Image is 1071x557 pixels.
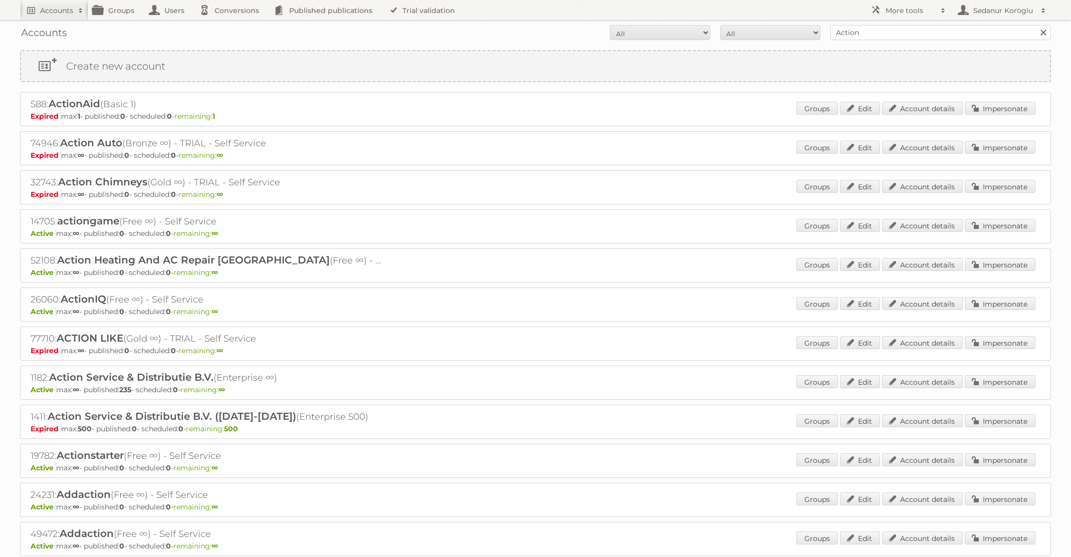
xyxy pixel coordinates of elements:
[31,293,381,306] h2: 26060: (Free ∞) - Self Service
[31,488,381,501] h2: 24231: (Free ∞) - Self Service
[882,375,963,388] a: Account details
[57,215,119,227] span: actiongame
[60,527,114,539] span: Addaction
[31,527,381,540] h2: 49472: (Free ∞) - Self Service
[173,385,178,394] strong: 0
[31,151,1040,160] p: max: - published: - scheduled: -
[73,541,79,550] strong: ∞
[73,463,79,472] strong: ∞
[167,112,172,121] strong: 0
[178,151,223,160] span: remaining:
[31,98,381,111] h2: 588: (Basic 1)
[840,492,880,505] a: Edit
[132,424,137,433] strong: 0
[796,414,838,427] a: Groups
[31,137,381,150] h2: 74946: (Bronze ∞) - TRIAL - Self Service
[224,424,238,433] strong: 500
[31,463,56,472] span: Active
[965,531,1035,544] a: Impersonate
[840,336,880,349] a: Edit
[31,502,1040,511] p: max: - published: - scheduled: -
[31,268,56,277] span: Active
[31,346,1040,355] p: max: - published: - scheduled: -
[166,463,171,472] strong: 0
[171,190,176,199] strong: 0
[31,385,56,394] span: Active
[120,112,125,121] strong: 0
[57,332,123,344] span: ACTION LIKE
[31,229,1040,238] p: max: - published: - scheduled: -
[174,112,215,121] span: remaining:
[211,268,218,277] strong: ∞
[78,424,92,433] strong: 500
[840,141,880,154] a: Edit
[840,102,880,115] a: Edit
[31,424,61,433] span: Expired
[31,112,1040,121] p: max: - published: - scheduled: -
[840,297,880,310] a: Edit
[57,254,330,266] span: Action Heating And AC Repair [GEOGRAPHIC_DATA]
[166,541,171,550] strong: 0
[212,112,215,121] strong: 1
[119,307,124,316] strong: 0
[882,141,963,154] a: Account details
[173,502,218,511] span: remaining:
[180,385,225,394] span: remaining:
[217,151,223,160] strong: ∞
[840,531,880,544] a: Edit
[78,151,84,160] strong: ∞
[166,229,171,238] strong: 0
[840,180,880,193] a: Edit
[31,254,381,267] h2: 52108: (Free ∞) - Self Service
[31,176,381,189] h2: 32743: (Gold ∞) - TRIAL - Self Service
[73,385,79,394] strong: ∞
[965,102,1035,115] a: Impersonate
[31,229,56,238] span: Active
[219,385,225,394] strong: ∞
[31,385,1040,394] p: max: - published: - scheduled: -
[217,190,223,199] strong: ∞
[31,502,56,511] span: Active
[31,190,61,199] span: Expired
[882,102,963,115] a: Account details
[211,463,218,472] strong: ∞
[211,502,218,511] strong: ∞
[49,98,100,110] span: ActionAid
[49,371,213,383] span: Action Service & Distributie B.V.
[73,268,79,277] strong: ∞
[31,541,1040,550] p: max: - published: - scheduled: -
[796,492,838,505] a: Groups
[796,453,838,466] a: Groups
[31,332,381,345] h2: 77710: (Gold ∞) - TRIAL - Self Service
[882,531,963,544] a: Account details
[73,502,79,511] strong: ∞
[840,414,880,427] a: Edit
[173,307,218,316] span: remaining:
[965,492,1035,505] a: Impersonate
[124,346,129,355] strong: 0
[173,268,218,277] span: remaining:
[124,190,129,199] strong: 0
[965,336,1035,349] a: Impersonate
[965,414,1035,427] a: Impersonate
[965,219,1035,232] a: Impersonate
[796,375,838,388] a: Groups
[886,6,936,16] h2: More tools
[965,180,1035,193] a: Impersonate
[119,268,124,277] strong: 0
[31,424,1040,433] p: max: - published: - scheduled: -
[796,219,838,232] a: Groups
[119,541,124,550] strong: 0
[21,51,1050,81] a: Create new account
[48,410,296,422] span: Action Service & Distributie B.V. ([DATE]-[DATE])
[211,541,218,550] strong: ∞
[73,229,79,238] strong: ∞
[211,229,218,238] strong: ∞
[173,541,218,550] span: remaining:
[78,112,80,121] strong: 1
[166,307,171,316] strong: 0
[882,336,963,349] a: Account details
[178,424,183,433] strong: 0
[31,215,381,228] h2: 14705: (Free ∞) - Self Service
[31,151,61,160] span: Expired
